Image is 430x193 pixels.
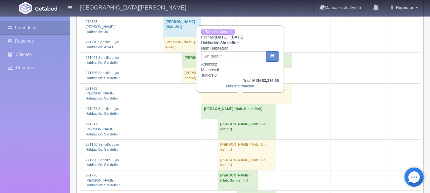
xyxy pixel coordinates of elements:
h4: [GEOGRAPHIC_DATA][PERSON_NAME] [80,3,186,11]
a: Más Información [226,84,254,88]
a: 271773 [PERSON_NAME]/Habitación: Sin definir [86,173,120,187]
td: [PERSON_NAME] (Hab. Sin definir) [201,83,292,104]
a: 271710 Sencilla Lujo/Habitación: 42/43 [86,40,119,49]
a: 271150 Sencilla Lujo/Habitación: Sin definir [86,142,120,151]
td: [PERSON_NAME] (Hab. Sin definir) [217,140,276,155]
img: Getabed [35,6,57,11]
a: 270523 [PERSON_NAME]/Habitación: 201 [86,20,116,33]
td: [PERSON_NAME] (Hab. Sin definir) [217,119,276,140]
a: Hacer Check-in [201,29,235,35]
a: 271768 [PERSON_NAME]/Habitación: Sin definir [86,86,120,100]
td: [PERSON_NAME] (Hab. Sin definir) [182,52,292,68]
td: [PERSON_NAME] (Hab. Sin definir) [217,155,276,170]
b: [DATE] / [DATE] [215,35,243,39]
span: Repecion [394,5,415,10]
a: 271750 Sencilla Lujo/Habitación: Sin definir [86,158,120,167]
td: [PERSON_NAME] (Hab. Sin definir) [182,68,236,83]
td: [PERSON_NAME] (Hab. Sin definir) [217,170,258,191]
a: 271404 Sencilla Lujo/Habitación: Sin definir [86,56,120,65]
b: Sin definir [220,41,239,45]
b: 0 [217,68,219,72]
div: Total: [201,78,279,84]
a: 271756 Sencilla Lujo/Habitación: Sin definir [86,71,120,80]
input: Sin definir [201,51,266,61]
img: Getabed [19,2,32,14]
b: 0 [215,73,217,78]
a: 271647 [PERSON_NAME]/Habitación: Sin definir [86,122,120,136]
td: [PERSON_NAME] (Hab. Sin definir) [201,104,276,119]
b: 2 [215,62,217,66]
td: [PERSON_NAME] (Hab. 201) [163,17,201,37]
div: Fechas: Habitación: Núm Habitación: Adultos: Menores: Juniors: [197,26,283,92]
td: [PERSON_NAME] (Hab. 42/43) [163,37,218,52]
b: MXN $3,316.60 [252,79,279,83]
a: 271037 Sencilla Lujo/Habitación: Sin definir [86,107,120,116]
